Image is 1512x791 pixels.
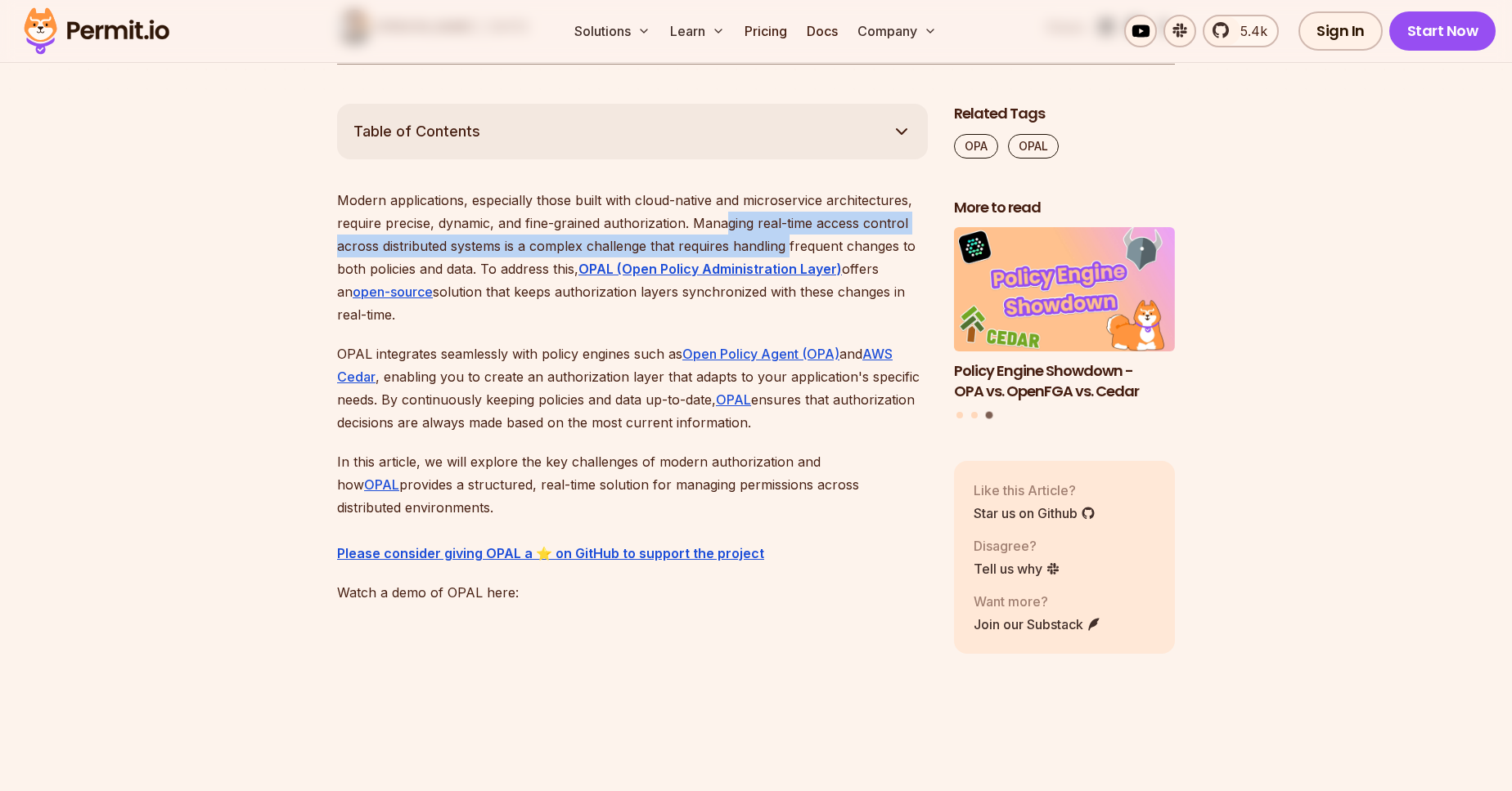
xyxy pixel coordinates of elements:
h2: More to read [954,198,1175,218]
a: Star us on Github [974,503,1096,523]
a: AWS Cedar [337,346,893,385]
a: OPA [954,134,998,159]
p: Watch a demo of OPAL here: [337,581,928,604]
button: Go to slide 3 [985,412,992,419]
img: Permit logo [16,3,177,59]
a: Join our Substack [974,614,1101,634]
button: Company [851,15,943,47]
span: Table of Contents [353,120,480,143]
a: OPAL [364,476,399,493]
a: ⁠Please consider giving OPAL a ⭐ on GitHub to support the project [337,545,764,561]
a: OPAL [716,391,751,408]
a: Start Now [1389,11,1496,51]
a: OPAL [1008,134,1059,159]
a: open-source [353,284,433,300]
button: Learn [664,15,731,47]
a: Open Policy Agent (OPA) [682,346,839,362]
a: Docs [800,15,844,47]
p: Modern applications, especially those built with cloud-native and microservice architectures, req... [337,189,928,326]
img: Policy Engine Showdown - OPA vs. OpenFGA vs. Cedar [954,227,1175,351]
h2: Related Tags [954,104,1175,124]
p: In this article, we will explore the key challenges of modern authorization and how provides a st... [337,450,928,565]
p: Want more? [974,592,1101,611]
button: Table of Contents [337,104,928,159]
p: OPAL integrates seamlessly with policy engines such as and , enabling you to create an authorizat... [337,342,928,434]
a: Pricing [738,15,794,47]
div: Posts [954,227,1175,421]
a: 5.4k [1203,15,1279,47]
h3: Policy Engine Showdown - OPA vs. OpenFGA vs. Cedar [954,361,1175,402]
span: 5.4k [1231,21,1267,41]
button: Go to slide 1 [956,412,963,418]
p: Like this Article? [974,480,1096,500]
button: Solutions [568,15,657,47]
a: OPAL (Open Policy Administration Layer) [578,261,842,277]
a: Policy Engine Showdown - OPA vs. OpenFGA vs. Cedar Policy Engine Showdown - OPA vs. OpenFGA vs. C... [954,227,1175,401]
button: Go to slide 2 [971,412,978,418]
a: Tell us why [974,559,1060,579]
p: Disagree? [974,536,1060,556]
li: 3 of 3 [954,227,1175,401]
a: Sign In [1298,11,1383,51]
